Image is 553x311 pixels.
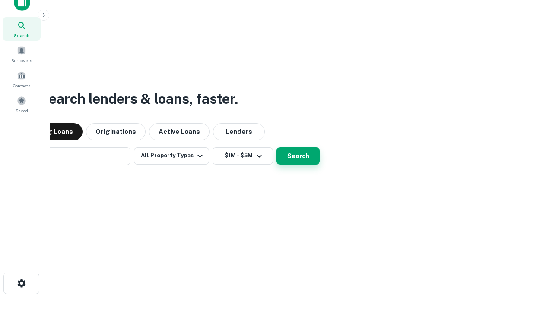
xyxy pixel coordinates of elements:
[276,147,320,165] button: Search
[11,57,32,64] span: Borrowers
[213,123,265,140] button: Lenders
[134,147,209,165] button: All Property Types
[3,17,41,41] a: Search
[510,242,553,283] iframe: Chat Widget
[13,82,30,89] span: Contacts
[3,42,41,66] a: Borrowers
[149,123,210,140] button: Active Loans
[14,32,29,39] span: Search
[86,123,146,140] button: Originations
[39,89,238,109] h3: Search lenders & loans, faster.
[3,67,41,91] a: Contacts
[16,107,28,114] span: Saved
[3,92,41,116] a: Saved
[213,147,273,165] button: $1M - $5M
